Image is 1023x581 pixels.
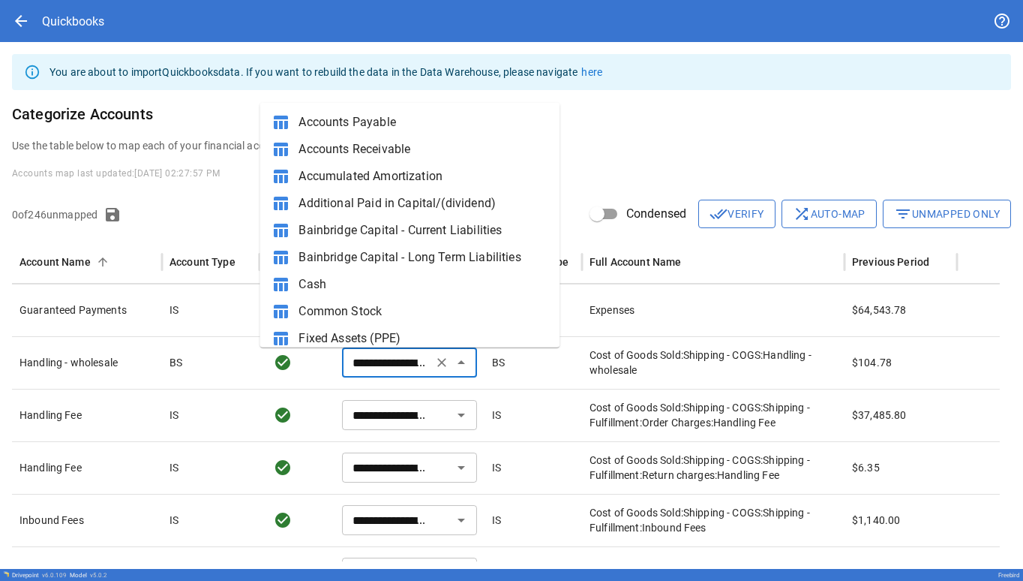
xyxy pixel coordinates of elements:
[271,303,289,321] span: table_chart
[451,352,472,373] button: Close
[271,330,289,348] span: table_chart
[12,102,1011,126] h6: Categorize Accounts
[852,355,892,370] p: $104.78
[492,460,501,475] p: IS
[298,330,547,348] span: Fixed Assets (PPE)
[169,256,235,268] div: Account Type
[271,248,289,266] span: table_chart
[781,200,877,228] button: Auto-map
[42,14,104,29] div: Quickbooks
[793,205,811,223] span: shuffle
[431,352,452,373] button: Clear
[169,408,178,423] p: IS
[19,513,154,528] p: Inbound Fees
[298,275,547,294] span: Cash
[169,513,178,528] p: IS
[271,167,289,185] span: table_chart
[298,303,547,321] span: Common Stock
[298,113,547,131] span: Accounts Payable
[589,505,837,535] p: Cost of Goods Sold:Shipping - COGS:Shipping - Fulfillment:Inbound Fees
[589,400,837,430] p: Cost of Goods Sold:Shipping - COGS:Shipping - Fulfillment:Order Charges:Handling Fee
[852,303,907,318] p: $64,543.78
[271,140,289,158] span: table_chart
[589,453,837,483] p: Cost of Goods Sold:Shipping - COGS:Shipping - Fulfillment:Return charges:Handling Fee
[852,408,907,423] p: $37,485.80
[271,275,289,294] span: table_chart
[19,408,154,423] p: Handling Fee
[42,572,67,579] span: v 6.0.109
[19,256,91,268] div: Account Name
[70,572,107,579] div: Model
[298,221,547,239] span: Bainbridge Capital - Current Liabilities
[709,205,727,223] span: done_all
[298,194,547,212] span: Additional Paid in Capital/(dividend)
[451,457,472,478] button: Open
[12,12,30,30] span: arrow_back
[12,138,1011,153] p: Use the table below to map each of your financial accounts to a Drivepoint Category.
[298,140,547,158] span: Accounts Receivable
[451,405,472,426] button: Open
[19,355,154,370] p: Handling - wholesale
[169,355,182,370] p: BS
[492,513,501,528] p: IS
[589,256,682,268] div: Full Account Name
[883,200,1011,228] button: Unmapped Only
[451,510,472,531] button: Open
[19,460,154,475] p: Handling Fee
[589,348,837,378] p: Cost of Goods Sold:Shipping - COGS:Handling - wholesale
[298,248,547,266] span: Bainbridge Capital - Long Term Liabilities
[698,200,775,228] button: Verify
[581,66,602,78] a: here
[12,572,67,579] div: Drivepoint
[12,168,220,179] span: Accounts map last updated: [DATE] 02:27:57 PM
[298,167,547,185] span: Accumulated Amortization
[90,572,107,579] span: v 5.0.2
[894,205,912,223] span: filter_list
[852,513,900,528] p: $1,140.00
[49,59,602,86] div: You are about to import Quickbooks data. If you want to rebuild the data in the Data Warehouse, p...
[169,460,178,475] p: IS
[626,205,686,223] span: Condensed
[852,256,929,268] div: Previous Period
[589,303,837,318] p: Expenses
[19,303,154,318] p: Guaranteed Payments
[492,408,501,423] p: IS
[271,221,289,239] span: table_chart
[12,207,97,222] p: 0 of 246 unmapped
[3,571,9,577] img: Drivepoint
[169,303,178,318] p: IS
[998,572,1020,579] div: Freebird
[852,460,880,475] p: $6.35
[492,355,505,370] p: BS
[271,113,289,131] span: table_chart
[92,251,113,272] button: Sort
[271,194,289,212] span: table_chart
